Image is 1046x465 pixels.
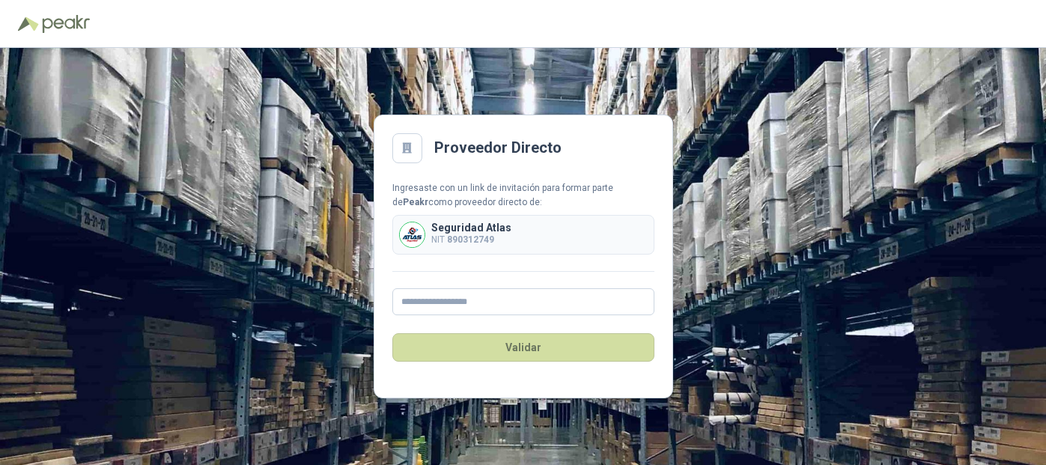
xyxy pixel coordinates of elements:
img: Company Logo [400,222,425,247]
img: Logo [18,16,39,31]
p: Seguridad Atlas [431,222,511,233]
h2: Proveedor Directo [434,136,562,159]
img: Peakr [42,15,90,33]
p: NIT [431,233,511,247]
div: Ingresaste con un link de invitación para formar parte de como proveedor directo de: [392,181,654,210]
b: Peakr [403,197,428,207]
button: Validar [392,333,654,362]
b: 890312749 [447,234,494,245]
